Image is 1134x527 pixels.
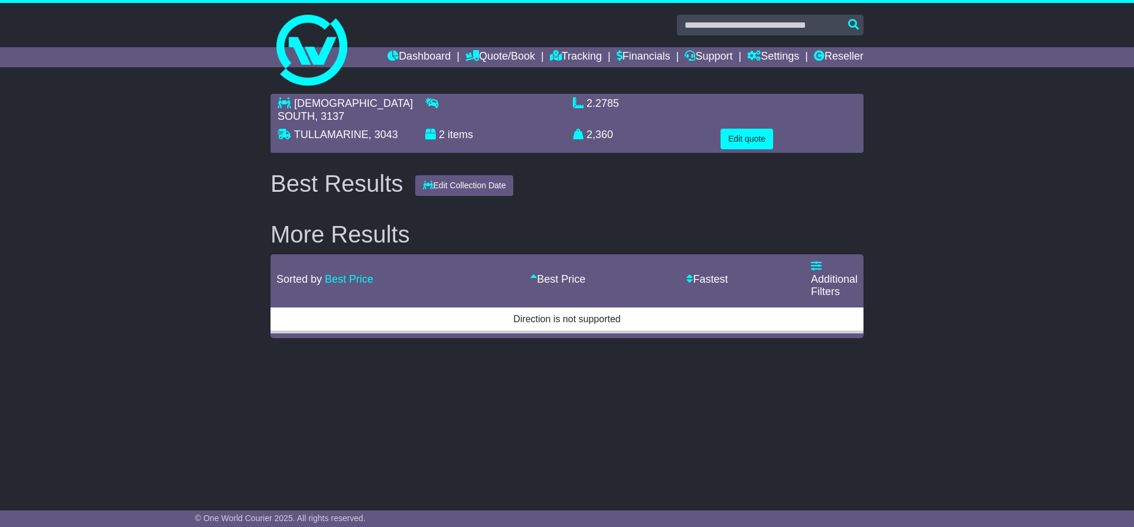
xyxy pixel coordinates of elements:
a: Financials [617,47,670,67]
td: Direction is not supported [271,306,863,332]
button: Edit quote [721,129,773,149]
span: , 3137 [315,110,344,122]
a: Settings [747,47,799,67]
a: Additional Filters [811,260,858,297]
span: [DEMOGRAPHIC_DATA] SOUTH [278,97,413,122]
h2: More Results [271,221,863,247]
span: © One World Courier 2025. All rights reserved. [195,513,366,523]
span: TULLAMARINE [294,129,369,140]
a: Quote/Book [465,47,535,67]
span: 2 [439,129,445,140]
a: Best Price [325,273,373,285]
a: Dashboard [387,47,451,67]
span: Sorted by [276,273,322,285]
span: 2.2785 [586,97,619,109]
a: Best Price [530,273,585,285]
span: , 3043 [369,129,398,140]
div: Best Results [265,171,409,197]
button: Edit Collection Date [415,175,514,196]
a: Fastest [686,273,728,285]
a: Reseller [814,47,863,67]
a: Support [685,47,732,67]
span: 2,360 [586,129,613,140]
a: Tracking [550,47,602,67]
span: items [448,129,473,140]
